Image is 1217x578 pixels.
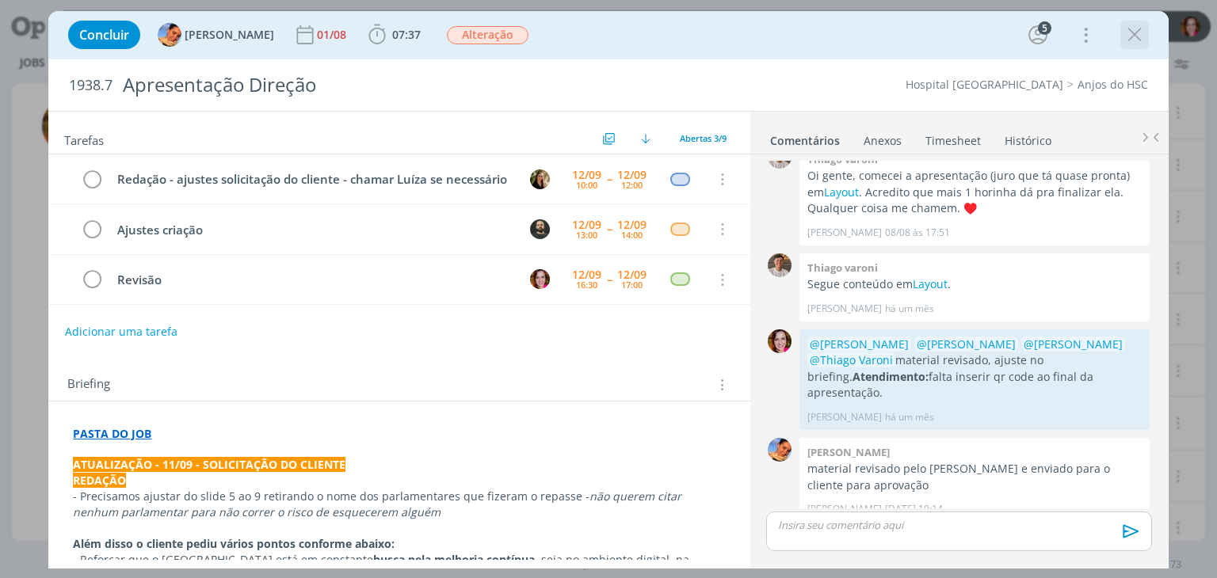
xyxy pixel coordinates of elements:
[641,134,650,143] img: arrow-down.svg
[1025,22,1051,48] button: 5
[73,473,126,488] strong: REDAÇÃO
[69,77,113,94] span: 1938.7
[807,226,882,240] p: [PERSON_NAME]
[807,168,1142,216] p: Oi gente, comecei a apresentação (juro que tá quase pronta) em . Acredito que mais 1 horinha dá p...
[853,369,929,384] strong: Atendimento:
[373,552,535,567] strong: busca pela melhoria contínua
[810,352,893,367] span: @Thiago Varoni
[530,219,550,239] img: P
[913,276,948,291] a: Layout
[621,230,643,239] div: 14:00
[621,181,643,189] div: 12:00
[607,173,612,184] span: --
[576,280,597,289] div: 16:30
[769,126,841,149] a: Comentários
[864,133,902,149] div: Anexos
[617,169,647,181] div: 12/09
[528,167,552,191] button: C
[185,29,274,40] span: [PERSON_NAME]
[576,230,597,239] div: 13:00
[110,270,515,290] div: Revisão
[680,132,727,144] span: Abertas 3/9
[807,410,882,424] p: [PERSON_NAME]
[158,23,274,47] button: L[PERSON_NAME]
[807,445,890,459] b: [PERSON_NAME]
[885,502,943,516] span: [DATE] 10:14
[73,489,685,519] em: não querem citar nenhum parlamentar para não correr o risco de esquecerem alguém
[607,223,612,234] span: --
[807,337,1142,401] p: material revisado, ajuste no briefing. falta inserir qr code ao final da apresentação.
[446,25,529,45] button: Alteração
[64,318,178,346] button: Adicionar uma tarefa
[885,410,934,424] span: há um mês
[1078,77,1148,92] a: Anjos do HSC
[73,457,345,472] strong: ATUALIZAÇÃO - 11/09 - SOLICITAÇÃO DO CLIENTE
[530,269,550,289] img: B
[768,438,792,462] img: L
[810,337,909,352] span: @[PERSON_NAME]
[528,217,552,241] button: P
[925,126,982,149] a: Timesheet
[576,181,597,189] div: 10:00
[768,329,792,353] img: B
[607,274,612,285] span: --
[572,219,601,230] div: 12/09
[885,226,950,240] span: 08/08 às 17:51
[67,375,110,395] span: Briefing
[1038,21,1051,35] div: 5
[68,21,140,49] button: Concluir
[528,268,552,291] button: B
[807,461,1142,493] p: material revisado pelo [PERSON_NAME] e enviado para o cliente para aprovação
[392,27,421,42] span: 07:37
[572,269,601,280] div: 12/09
[79,29,129,41] span: Concluir
[64,129,104,148] span: Tarefas
[572,169,601,181] div: 12/09
[617,219,647,230] div: 12/09
[807,502,882,516] p: [PERSON_NAME]
[110,169,515,189] div: Redação - ajustes solicitação do cliente - chamar Luíza se necessário
[917,337,1016,352] span: @[PERSON_NAME]
[447,26,528,44] span: Alteração
[807,302,882,316] p: [PERSON_NAME]
[48,11,1168,568] div: dialog
[621,280,643,289] div: 17:00
[73,426,151,441] a: PASTA DO JOB
[73,536,395,551] strong: Além disso o cliente pediu vários pontos conforme abaixo:
[530,169,550,189] img: C
[768,253,792,277] img: T
[617,269,647,280] div: 12/09
[1004,126,1052,149] a: Histórico
[110,220,515,240] div: Ajustes criação
[364,22,425,48] button: 07:37
[824,184,859,200] a: Layout
[116,66,692,105] div: Apresentação Direção
[73,489,725,520] p: - Precisamos ajustar do slide 5 ao 9 retirando o nome dos parlamentares que fizeram o repasse -
[906,77,1063,92] a: Hospital [GEOGRAPHIC_DATA]
[1024,337,1123,352] span: @[PERSON_NAME]
[807,260,878,275] b: Thiago varoni
[885,302,934,316] span: há um mês
[317,29,349,40] div: 01/08
[158,23,181,47] img: L
[807,276,1142,292] p: Segue conteúdo em .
